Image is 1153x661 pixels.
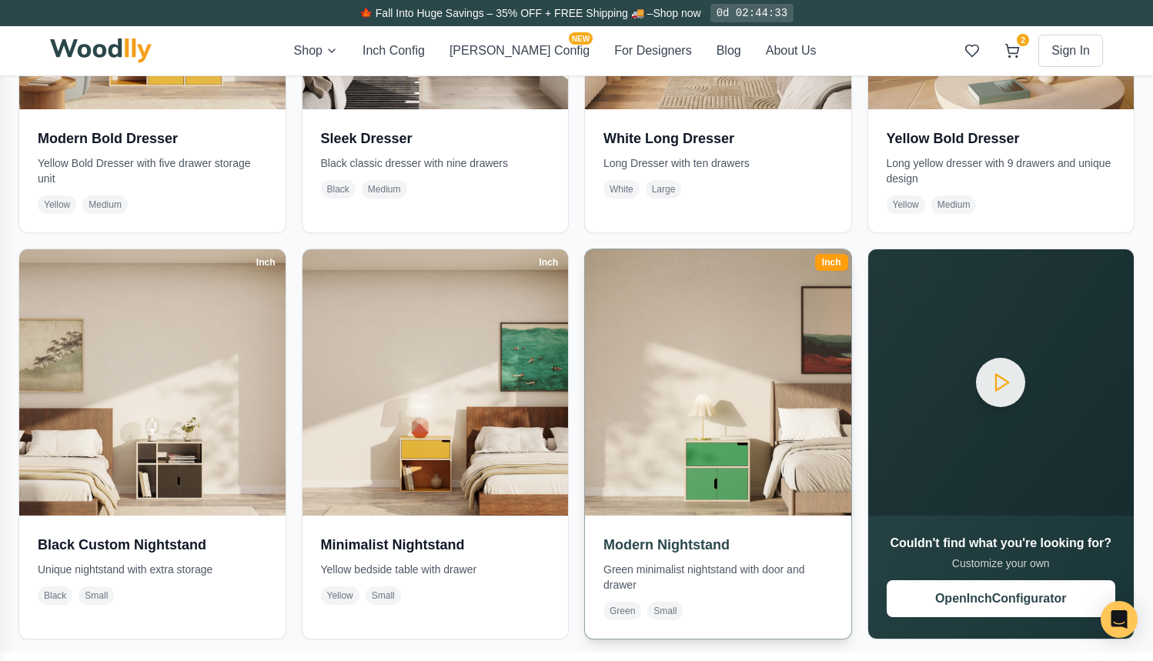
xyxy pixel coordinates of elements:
[603,562,833,593] p: Green minimalist nightstand with door and drawer
[321,534,550,556] h3: Minimalist Nightstand
[321,128,550,149] h3: Sleek Dresser
[603,180,640,199] span: White
[38,586,72,605] span: Black
[646,180,682,199] span: Large
[19,249,286,516] img: Black Custom Nightstand
[653,7,700,19] a: Shop now
[647,602,683,620] span: Small
[359,7,653,19] span: 🍁 Fall Into Huge Savings – 35% OFF + FREE Shipping 🚚 –
[532,254,565,271] div: Inch
[578,242,857,522] img: Modern Nightstand
[1101,601,1138,638] div: Open Intercom Messenger
[614,42,691,60] button: For Designers
[603,155,833,171] p: Long Dresser with ten drawers
[38,195,76,214] span: Yellow
[569,32,593,45] span: NEW
[321,155,550,171] p: Black classic dresser with nine drawers
[79,586,114,605] span: Small
[815,254,848,271] div: Inch
[603,534,833,556] h3: Modern Nightstand
[50,38,152,63] img: Woodlly
[38,534,267,556] h3: Black Custom Nightstand
[766,42,817,60] button: About Us
[717,42,741,60] button: Blog
[366,586,401,605] span: Small
[321,180,356,199] span: Black
[38,155,267,186] p: Yellow Bold Dresser with five drawer storage unit
[302,249,569,516] img: Minimalist Nightstand
[887,580,1116,617] button: OpenInchConfigurator
[321,586,359,605] span: Yellow
[998,37,1026,65] button: 2
[603,602,641,620] span: Green
[887,128,1116,149] h3: Yellow Bold Dresser
[363,42,425,60] button: Inch Config
[38,128,267,149] h3: Modern Bold Dresser
[931,195,977,214] span: Medium
[1038,35,1103,67] button: Sign In
[38,562,267,577] p: Unique nightstand with extra storage
[1017,34,1029,46] span: 2
[362,180,407,199] span: Medium
[887,556,1116,571] p: Customize your own
[249,254,282,271] div: Inch
[294,42,338,60] button: Shop
[450,42,590,60] button: [PERSON_NAME] ConfigNEW
[321,562,550,577] p: Yellow bedside table with drawer
[710,4,794,22] div: 0d 02:44:33
[603,128,833,149] h3: White Long Dresser
[82,195,128,214] span: Medium
[887,155,1116,186] p: Long yellow dresser with 9 drawers and unique design
[887,195,925,214] span: Yellow
[887,534,1116,553] h3: Couldn't find what you're looking for?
